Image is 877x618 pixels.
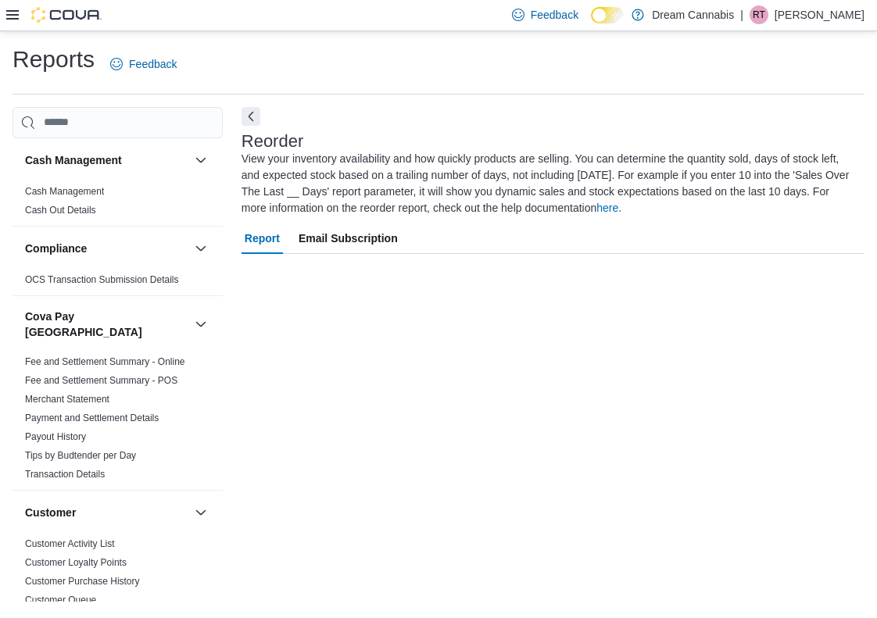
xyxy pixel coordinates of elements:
span: Payment and Settlement Details [25,412,159,424]
span: RT [753,5,765,24]
a: Feedback [104,48,183,80]
span: Customer Loyalty Points [25,556,127,569]
button: Customer [25,505,188,520]
h3: Compliance [25,241,87,256]
a: Cash Out Details [25,205,96,216]
p: | [740,5,743,24]
span: Cash Out Details [25,204,96,216]
button: Cova Pay [GEOGRAPHIC_DATA] [192,315,210,334]
p: [PERSON_NAME] [775,5,864,24]
img: Cova [31,7,102,23]
h3: Customer [25,505,76,520]
button: Cash Management [25,152,188,168]
h3: Cash Management [25,152,122,168]
div: View your inventory availability and how quickly products are selling. You can determine the quan... [242,151,857,216]
a: Payment and Settlement Details [25,413,159,423]
button: Compliance [192,239,210,258]
button: Next [242,107,260,126]
span: OCS Transaction Submission Details [25,273,179,286]
span: Payout History [25,430,86,443]
a: OCS Transaction Submission Details [25,274,179,285]
a: Customer Purchase History [25,576,140,587]
a: Customer Queue [25,595,96,605]
a: Payout History [25,431,86,442]
button: Cash Management [192,151,210,170]
span: Merchant Statement [25,393,109,405]
button: Compliance [25,241,188,256]
span: Cash Management [25,185,104,198]
span: Transaction Details [25,468,105,480]
span: Report [245,223,280,254]
span: Fee and Settlement Summary - POS [25,374,177,387]
span: Tips by Budtender per Day [25,449,136,462]
span: Customer Activity List [25,538,115,550]
a: Customer Loyalty Points [25,557,127,568]
a: Customer Activity List [25,538,115,549]
span: Email Subscription [299,223,398,254]
a: Fee and Settlement Summary - Online [25,356,185,367]
h1: Reports [13,44,95,75]
a: here [596,202,618,214]
span: Customer Queue [25,594,96,606]
div: Compliance [13,270,223,295]
h3: Reorder [242,132,303,151]
a: Merchant Statement [25,394,109,405]
button: Customer [192,503,210,522]
div: Cash Management [13,182,223,226]
div: Robert Taylor [750,5,768,24]
p: Dream Cannabis [652,5,734,24]
a: Transaction Details [25,469,105,480]
span: Customer Purchase History [25,575,140,588]
span: Feedback [531,7,578,23]
a: Fee and Settlement Summary - POS [25,375,177,386]
div: Cova Pay [GEOGRAPHIC_DATA] [13,352,223,490]
a: Cash Management [25,186,104,197]
input: Dark Mode [591,7,624,23]
button: Cova Pay [GEOGRAPHIC_DATA] [25,309,188,340]
span: Feedback [129,56,177,72]
span: Fee and Settlement Summary - Online [25,355,185,368]
a: Tips by Budtender per Day [25,450,136,461]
